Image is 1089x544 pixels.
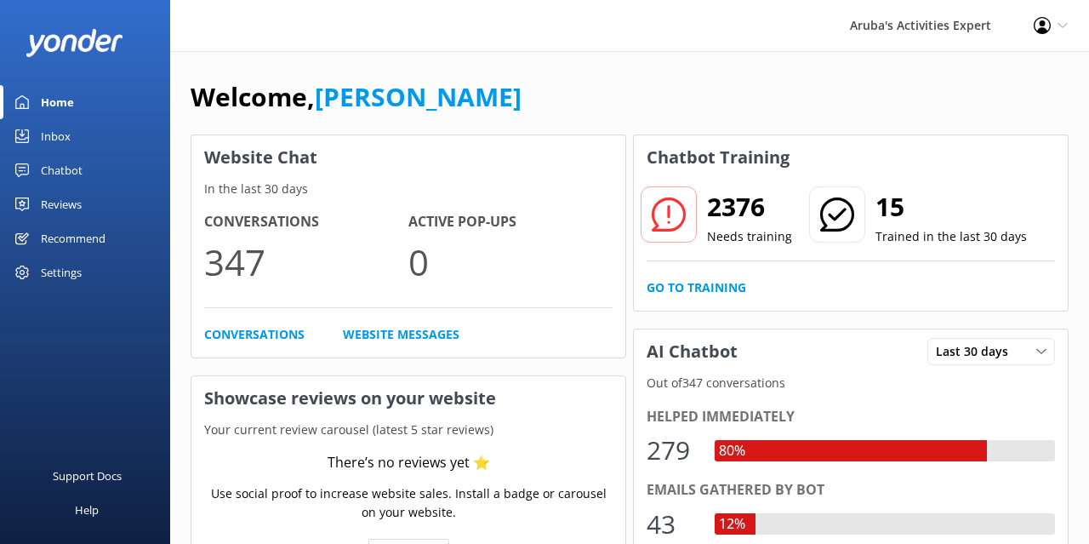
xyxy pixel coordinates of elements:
p: Your current review carousel (latest 5 star reviews) [191,421,625,439]
h3: Chatbot Training [634,135,802,180]
h2: 15 [875,186,1027,227]
div: 80% [715,440,750,462]
div: Settings [41,255,82,289]
div: Reviews [41,187,82,221]
a: Conversations [204,325,305,344]
h4: Active Pop-ups [408,211,613,233]
img: yonder-white-logo.png [26,29,123,57]
div: Inbox [41,119,71,153]
p: 0 [408,233,613,290]
p: Needs training [707,227,792,246]
div: Help [75,493,99,527]
div: 279 [647,430,698,471]
div: Home [41,85,74,119]
h3: Showcase reviews on your website [191,376,625,421]
div: There’s no reviews yet ⭐ [328,452,490,474]
h1: Welcome, [191,77,522,117]
p: 347 [204,233,408,290]
h2: 2376 [707,186,792,227]
p: In the last 30 days [191,180,625,198]
div: Support Docs [53,459,122,493]
h4: Conversations [204,211,408,233]
a: [PERSON_NAME] [315,79,522,114]
h3: AI Chatbot [634,329,750,374]
div: Helped immediately [647,406,1055,428]
p: Out of 347 conversations [634,374,1068,392]
p: Trained in the last 30 days [875,227,1027,246]
h3: Website Chat [191,135,625,180]
div: Emails gathered by bot [647,479,1055,501]
div: Chatbot [41,153,83,187]
div: 12% [715,513,750,535]
div: Recommend [41,221,105,255]
a: Website Messages [343,325,459,344]
p: Use social proof to increase website sales. Install a badge or carousel on your website. [204,484,613,523]
span: Last 30 days [936,342,1018,361]
a: Go to Training [647,278,746,297]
